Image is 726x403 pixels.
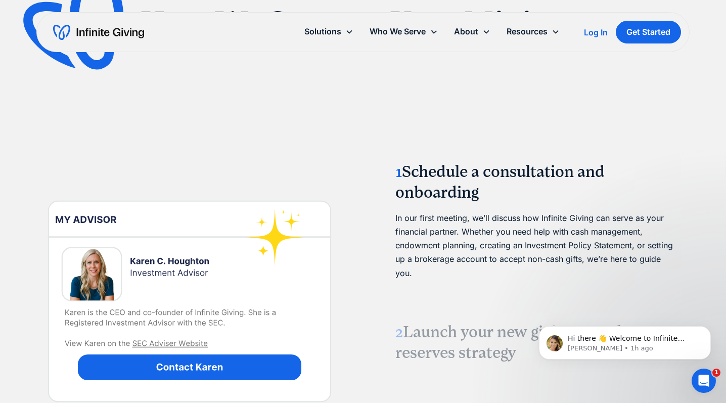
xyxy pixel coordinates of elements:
[454,25,478,38] div: About
[53,24,144,40] a: home
[370,25,426,38] div: Who We Serve
[395,161,677,203] h3: Schedule a consultation and onboarding
[692,369,716,393] iframe: Intercom live chat
[361,21,446,42] div: Who We Serve
[584,28,608,36] div: Log In
[395,211,677,280] p: In our first meeting, we’ll discuss how Infinite Giving can serve as your financial partner. Whet...
[395,323,403,341] span: 2
[296,21,361,42] div: Solutions
[304,25,341,38] div: Solutions
[395,322,677,364] h3: Launch your new giving & cash reserves strategy
[507,25,548,38] div: Resources
[712,369,720,377] span: 1
[446,21,498,42] div: About
[616,21,681,43] a: Get Started
[584,26,608,38] a: Log In
[104,7,622,38] h2: How We Support Your Ministry
[498,21,568,42] div: Resources
[524,305,726,376] iframe: Intercom notifications message
[395,162,402,181] span: 1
